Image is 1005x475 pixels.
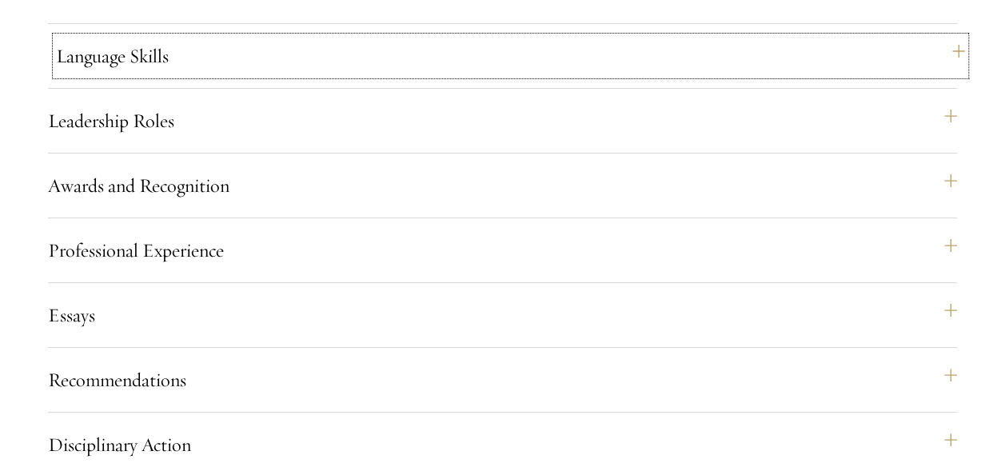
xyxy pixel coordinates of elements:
button: Disciplinary Action [48,425,957,464]
button: Essays [48,296,957,334]
button: Professional Experience [48,231,957,269]
button: Language Skills [56,37,965,75]
button: Awards and Recognition [48,166,957,205]
button: Leadership Roles [48,102,957,140]
button: Recommendations [48,361,957,399]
